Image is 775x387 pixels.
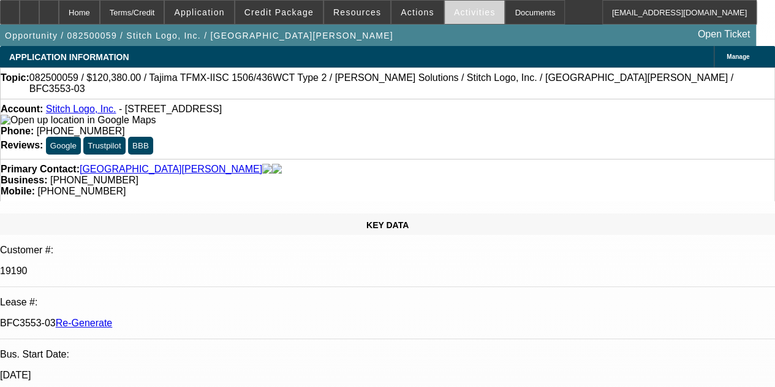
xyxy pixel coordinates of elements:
[80,164,262,175] a: [GEOGRAPHIC_DATA][PERSON_NAME]
[1,126,34,136] strong: Phone:
[46,137,81,155] button: Google
[50,175,138,185] span: [PHONE_NUMBER]
[693,24,755,45] a: Open Ticket
[128,137,153,155] button: BBB
[46,104,116,114] a: Stitch Logo, Inc.
[1,140,43,150] strong: Reviews:
[37,186,126,196] span: [PHONE_NUMBER]
[235,1,323,24] button: Credit Package
[1,115,156,126] img: Open up location in Google Maps
[83,137,125,155] button: Trustpilot
[9,52,129,62] span: APPLICATION INFORMATION
[324,1,390,24] button: Resources
[401,7,434,17] span: Actions
[454,7,496,17] span: Activities
[445,1,505,24] button: Activities
[56,318,113,328] a: Re-Generate
[391,1,444,24] button: Actions
[119,104,222,114] span: - [STREET_ADDRESS]
[727,53,749,60] span: Manage
[244,7,314,17] span: Credit Package
[5,31,393,40] span: Opportunity / 082500059 / Stitch Logo, Inc. / [GEOGRAPHIC_DATA][PERSON_NAME]
[272,164,282,175] img: linkedin-icon.png
[165,1,233,24] button: Application
[174,7,224,17] span: Application
[1,186,35,196] strong: Mobile:
[366,220,409,230] span: KEY DATA
[1,164,80,175] strong: Primary Contact:
[29,72,774,94] span: 082500059 / $120,380.00 / Tajima TFMX-IISC 1506/436WCT Type 2 / [PERSON_NAME] Solutions / Stitch ...
[1,175,47,185] strong: Business:
[1,72,29,94] strong: Topic:
[37,126,125,136] span: [PHONE_NUMBER]
[333,7,381,17] span: Resources
[1,115,156,125] a: View Google Maps
[1,104,43,114] strong: Account:
[262,164,272,175] img: facebook-icon.png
